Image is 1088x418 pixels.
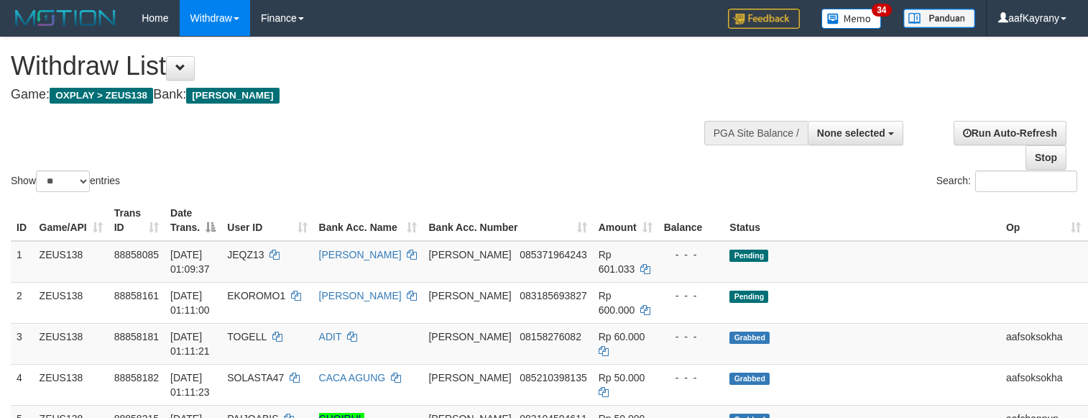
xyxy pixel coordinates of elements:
[11,282,34,323] td: 2
[1000,364,1087,405] td: aafsoksokha
[729,250,768,262] span: Pending
[954,121,1066,145] a: Run Auto-Refresh
[428,249,511,260] span: [PERSON_NAME]
[599,290,635,316] span: Rp 600.000
[11,52,711,81] h1: Withdraw List
[664,330,719,344] div: - - -
[903,9,975,28] img: panduan.png
[817,127,885,139] span: None selected
[599,249,635,275] span: Rp 601.033
[11,171,120,192] label: Show entries
[729,291,768,303] span: Pending
[11,241,34,283] td: 1
[1000,200,1087,241] th: Op: activate to sort column ascending
[520,331,581,342] span: Copy 08158276082 to clipboard
[36,171,90,192] select: Showentries
[170,372,210,398] span: [DATE] 01:11:23
[664,371,719,385] div: - - -
[319,249,402,260] a: [PERSON_NAME]
[227,372,284,383] span: SOLASTA47
[313,200,423,241] th: Bank Acc. Name: activate to sort column ascending
[34,200,109,241] th: Game/API: activate to sort column ascending
[724,200,1000,241] th: Status
[11,364,34,405] td: 4
[34,323,109,364] td: ZEUS138
[975,171,1077,192] input: Search:
[423,200,592,241] th: Bank Acc. Number: activate to sort column ascending
[520,290,586,301] span: Copy 083185693827 to clipboard
[319,290,402,301] a: [PERSON_NAME]
[170,331,210,357] span: [DATE] 01:11:21
[428,372,511,383] span: [PERSON_NAME]
[50,88,153,104] span: OXPLAY > ZEUS138
[170,249,210,275] span: [DATE] 01:09:37
[34,364,109,405] td: ZEUS138
[729,373,770,385] span: Grabbed
[186,88,279,104] span: [PERSON_NAME]
[599,372,645,383] span: Rp 50.000
[658,200,724,241] th: Balance
[808,121,903,145] button: None selected
[34,241,109,283] td: ZEUS138
[114,372,159,383] span: 88858182
[936,171,1077,192] label: Search:
[114,331,159,342] span: 88858181
[319,372,386,383] a: CACA AGUNG
[664,288,719,303] div: - - -
[872,4,891,17] span: 34
[728,9,800,29] img: Feedback.jpg
[520,249,586,260] span: Copy 085371964243 to clipboard
[11,323,34,364] td: 3
[114,249,159,260] span: 88858085
[114,290,159,301] span: 88858161
[319,331,342,342] a: ADIT
[227,249,264,260] span: JEQZ13
[428,290,511,301] span: [PERSON_NAME]
[227,290,285,301] span: EKOROMO1
[1025,145,1066,170] a: Stop
[593,200,658,241] th: Amount: activate to sort column ascending
[1000,323,1087,364] td: aafsoksokha
[729,332,770,344] span: Grabbed
[227,331,266,342] span: TOGELL
[109,200,165,241] th: Trans ID: activate to sort column ascending
[11,200,34,241] th: ID
[11,88,711,102] h4: Game: Bank:
[599,331,645,342] span: Rp 60.000
[664,247,719,262] div: - - -
[11,7,120,29] img: MOTION_logo.png
[221,200,313,241] th: User ID: activate to sort column ascending
[428,331,511,342] span: [PERSON_NAME]
[520,372,586,383] span: Copy 085210398135 to clipboard
[704,121,808,145] div: PGA Site Balance /
[34,282,109,323] td: ZEUS138
[165,200,221,241] th: Date Trans.: activate to sort column descending
[821,9,882,29] img: Button%20Memo.svg
[170,290,210,316] span: [DATE] 01:11:00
